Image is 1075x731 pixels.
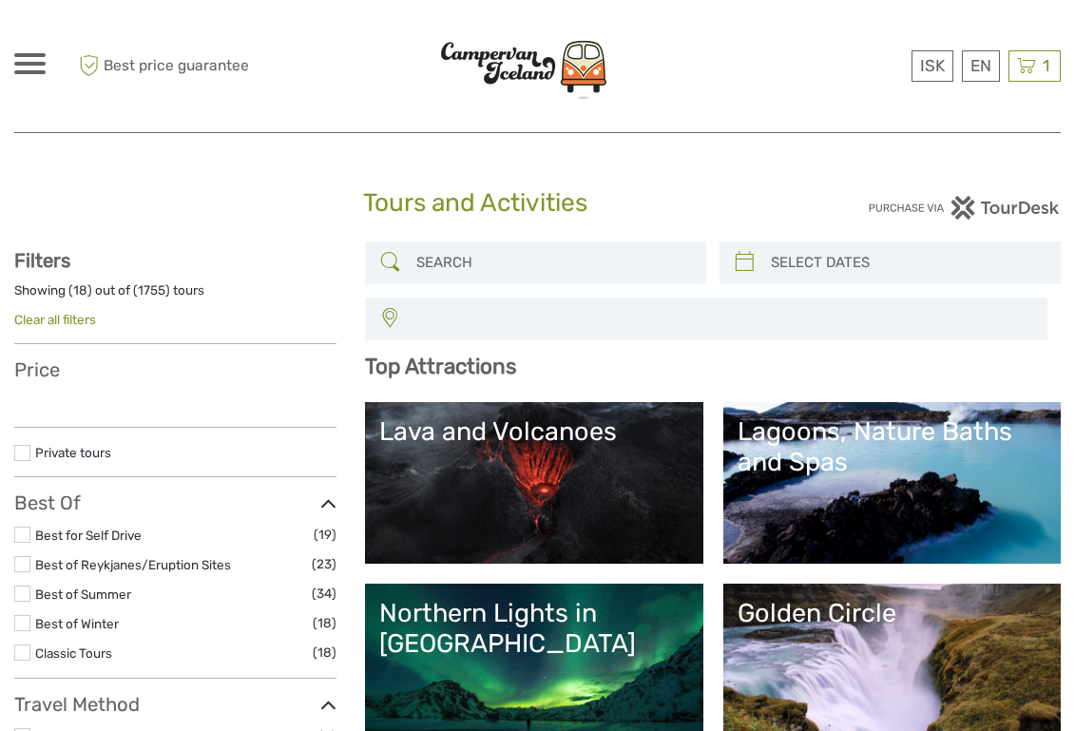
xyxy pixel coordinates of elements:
span: (18) [313,642,336,664]
label: 18 [73,281,87,299]
span: ISK [920,56,945,75]
a: Best of Reykjanes/Eruption Sites [35,557,231,572]
span: (23) [312,553,336,575]
input: SEARCH [409,246,697,279]
b: Top Attractions [365,354,516,379]
a: Best for Self Drive [35,528,142,543]
h3: Price [14,358,336,381]
div: Lava and Volcanoes [379,416,688,447]
a: Golden Circle [738,598,1046,731]
div: Golden Circle [738,598,1046,628]
div: Lagoons, Nature Baths and Spas [738,416,1046,478]
a: Lagoons, Nature Baths and Spas [738,416,1046,549]
a: Classic Tours [35,645,112,661]
h3: Best Of [14,491,336,514]
span: Best price guarantee [74,50,276,82]
h3: Travel Method [14,693,336,716]
span: (18) [313,612,336,634]
div: Northern Lights in [GEOGRAPHIC_DATA] [379,598,688,660]
div: Showing ( ) out of ( ) tours [14,281,336,311]
img: Scandinavian Travel [419,27,628,106]
a: Best of Summer [35,587,131,602]
h1: Tours and Activities [363,188,712,219]
img: PurchaseViaTourDesk.png [868,196,1061,220]
a: Lava and Volcanoes [379,416,688,549]
div: EN [962,50,1000,82]
label: 1755 [138,281,165,299]
span: (34) [312,583,336,605]
input: SELECT DATES [763,246,1051,279]
a: Private tours [35,445,111,460]
a: Clear all filters [14,312,96,327]
a: Best of Winter [35,616,119,631]
span: (19) [314,524,336,546]
span: 1 [1040,56,1052,75]
strong: Filters [14,249,70,272]
a: Northern Lights in [GEOGRAPHIC_DATA] [379,598,688,731]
